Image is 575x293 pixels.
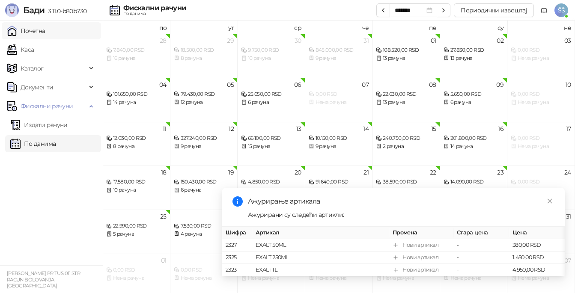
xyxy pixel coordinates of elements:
div: Нови артикал [402,241,438,249]
div: 17 [566,126,571,132]
div: 6 рачуна [174,186,234,194]
div: По данима [123,12,186,16]
div: 21 [363,169,369,175]
div: 22.630,00 RSD [376,90,436,98]
div: 150.430,00 RSD [174,178,234,186]
div: 6 рачуна [241,98,301,107]
th: су [440,21,508,34]
div: 8 рачуна [174,54,234,62]
div: 12.030,00 RSD [106,134,167,142]
div: 79.430,00 RSD [174,90,234,98]
div: 14.090,00 RSD [444,178,504,186]
th: не [507,21,575,34]
td: 2025-08-14 [305,122,373,166]
span: Фискални рачуни [21,98,73,115]
td: 2025-08-09 [440,78,508,122]
div: 66.100,00 RSD [241,134,301,142]
td: EXALT 50ML [252,239,389,252]
a: Почетна [7,22,45,39]
div: 31 [363,38,369,44]
div: 14 рачуна [106,98,167,107]
div: 0,00 RSD [511,134,571,142]
td: 2025-08-11 [103,122,170,166]
div: 5 рачуна [106,230,167,238]
div: 38.590,00 RSD [376,178,436,186]
div: 240.750,00 RSD [376,134,436,142]
div: 13 рачуна [376,54,436,62]
div: 04 [159,82,167,88]
td: 2025-08-18 [103,166,170,210]
div: 25 [160,213,167,219]
td: - [453,264,509,276]
div: 17.580,00 RSD [106,178,167,186]
div: 23 [497,169,503,175]
div: Нема рачуна [174,274,234,282]
div: 22 [430,169,436,175]
td: 2025-08-15 [372,122,440,166]
div: 7.530,00 RSD [174,222,234,230]
div: 16 рачуна [106,54,167,62]
div: 0,00 RSD [511,46,571,54]
div: 30 [295,38,301,44]
div: Нема рачуна [511,186,571,194]
td: 2025-08-25 [103,210,170,254]
div: 24 [564,169,571,175]
span: Бади [23,5,45,15]
div: 101.650,00 RSD [106,90,167,98]
div: 9 рачуна [309,142,369,151]
a: Документација [537,3,551,17]
th: Артикал [252,227,389,239]
div: Нови артикал [402,253,438,262]
td: 2025-08-24 [507,166,575,210]
div: 10 [566,82,571,88]
div: 14 [363,126,369,132]
td: 2025-07-31 [305,34,373,78]
td: 2025-07-30 [238,34,305,78]
div: Нема рачуна [511,142,571,151]
a: Каса [7,41,34,58]
div: 11 [163,126,167,132]
div: 13 [296,126,301,132]
div: 20 [295,169,301,175]
div: 18 [161,169,167,175]
span: info-circle [232,196,243,207]
th: Промена [389,227,453,239]
small: [PERSON_NAME] PR TUS 011 STR RACUN BOLOVANJA [GEOGRAPHIC_DATA] [7,270,80,289]
div: 13 рачуна [444,54,504,62]
span: Каталог [21,60,44,77]
div: 6 рачуна [444,98,504,107]
div: 31 [566,213,571,219]
div: Нема рачуна [511,54,571,62]
div: 06 [294,82,301,88]
td: 2327 [222,239,252,252]
td: 2025-08-01 [372,34,440,78]
th: Цена [509,227,565,239]
div: 4.850,00 RSD [241,178,301,186]
div: 2 рачуна [241,186,301,194]
div: 9.750,00 RSD [241,46,301,54]
div: 201.800,00 RSD [444,134,504,142]
div: 4 рачуна [174,230,234,238]
th: Стара цена [453,227,509,239]
span: 3.11.0-b80b730 [45,7,86,15]
td: 2025-08-22 [372,166,440,210]
div: 01 [431,38,436,44]
div: 01 [161,257,167,263]
div: 15 рачуна [241,142,301,151]
div: 14 рачуна [444,142,504,151]
td: EXALT 1L [252,264,389,276]
div: 05 [227,82,234,88]
div: 2 рачуна [376,142,436,151]
span: close [547,198,553,204]
div: 07 [564,257,571,263]
th: Шифра [222,227,252,239]
td: 2025-08-06 [238,78,305,122]
td: 2025-08-03 [507,34,575,78]
div: 0,00 RSD [174,266,234,274]
td: 2025-08-10 [507,78,575,122]
td: 380,00 RSD [509,239,565,252]
td: 4.950,00 RSD [509,264,565,276]
td: 2025-08-23 [440,166,508,210]
div: 16 [498,126,503,132]
td: 2025-08-21 [305,166,373,210]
